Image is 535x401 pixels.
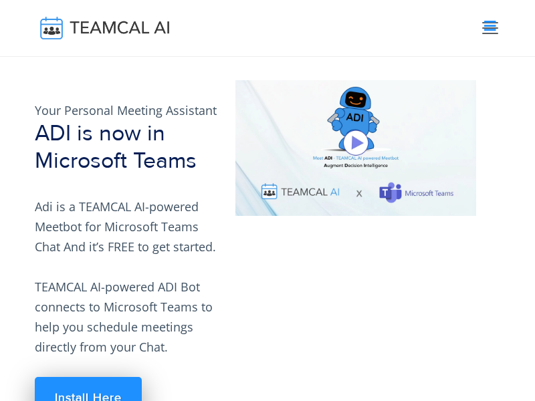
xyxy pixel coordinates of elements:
[35,120,219,175] h1: ADI is now in Microsoft Teams
[235,80,476,216] img: pic
[35,196,219,357] p: Adi is a TEAMCAL AI-powered Meetbot for Microsoft Teams Chat And it’s FREE to get started. TEAMCA...
[35,100,219,120] p: Your Personal Meeting Assistant
[480,18,500,38] button: Toggle navigation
